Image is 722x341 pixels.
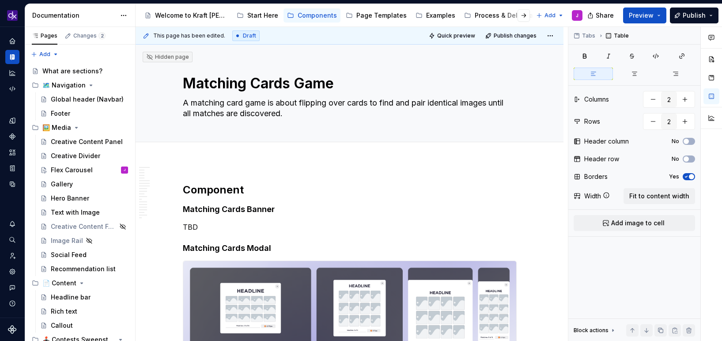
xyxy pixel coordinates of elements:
[32,32,57,39] div: Pages
[426,11,455,20] div: Examples
[181,96,515,121] textarea: A matching card game is about flipping over cards to find and pair identical images until all mat...
[669,173,679,180] label: Yes
[28,276,132,290] div: 📄 Content
[483,30,541,42] button: Publish changes
[356,11,407,20] div: Page Templates
[183,204,517,215] h4: Matching Cards Banner
[342,8,410,23] a: Page Templates
[584,117,600,126] div: Rows
[37,149,132,163] a: Creative Divider
[247,11,278,20] div: Start Here
[28,64,132,78] a: What are sections?
[73,32,106,39] div: Changes
[629,11,654,20] span: Preview
[574,215,695,231] button: Add image to cell
[298,11,337,20] div: Components
[51,194,89,203] div: Hero Banner
[584,192,601,201] div: Width
[5,145,19,159] a: Assets
[571,30,599,42] button: Tabs
[5,233,19,247] button: Search ⌘K
[574,324,616,337] div: Block actions
[624,188,695,204] button: Fit to content width
[98,32,106,39] span: 2
[576,12,578,19] div: J
[683,11,706,20] span: Publish
[37,248,132,262] a: Social Feed
[243,32,256,39] span: Draft
[5,114,19,128] a: Design tokens
[51,95,124,104] div: Global header (Navbar)
[183,243,517,254] h4: Matching Cards Modal
[5,129,19,144] a: Components
[5,161,19,175] div: Storybook stories
[51,208,100,217] div: Text with Image
[37,304,132,318] a: Rich text
[42,123,71,132] div: 🖼️ Media
[51,265,116,273] div: Recommendation list
[51,137,123,146] div: Creative Content Panel
[5,177,19,191] a: Data sources
[37,262,132,276] a: Recommendation list
[584,137,629,146] div: Header column
[141,8,231,23] a: Welcome to Kraft [PERSON_NAME]
[582,32,595,39] span: Tabs
[533,9,567,22] button: Add
[672,138,679,145] label: No
[42,279,76,288] div: 📄 Content
[141,7,532,24] div: Page tree
[37,163,132,177] a: Flex CarouselJ
[5,217,19,231] button: Notifications
[5,265,19,279] a: Settings
[28,78,132,92] div: 🗺️ Navigation
[51,307,77,316] div: Rich text
[183,183,517,197] h2: Component
[426,30,479,42] button: Quick preview
[51,293,91,302] div: Headline bar
[51,180,73,189] div: Gallery
[37,205,132,220] a: Text with Image
[51,321,73,330] div: Callout
[37,135,132,149] a: Creative Content Panel
[596,11,614,20] span: Share
[5,66,19,80] div: Analytics
[5,82,19,96] a: Code automation
[584,95,609,104] div: Columns
[5,34,19,48] a: Home
[51,222,117,231] div: Creative Content Feed
[7,10,18,21] img: 0784b2da-6f85-42e6-8793-4468946223dc.png
[183,222,517,232] p: TBD
[146,53,189,61] div: Hidden page
[37,191,132,205] a: Hero Banner
[5,249,19,263] a: Invite team
[37,234,132,248] a: Image Rail
[583,8,620,23] button: Share
[37,92,132,106] a: Global header (Navbar)
[51,152,100,160] div: Creative Divider
[28,121,132,135] div: 🖼️ Media
[494,32,537,39] span: Publish changes
[181,73,515,94] textarea: Matching Cards Game
[623,8,666,23] button: Preview
[584,172,608,181] div: Borders
[8,325,17,334] svg: Supernova Logo
[42,81,86,90] div: 🗺️ Navigation
[51,236,83,245] div: Image Rail
[233,8,282,23] a: Start Here
[51,250,87,259] div: Social Feed
[153,32,225,39] span: This page has been edited.
[51,166,93,174] div: Flex Carousel
[37,106,132,121] a: Footer
[611,219,665,227] span: Add image to cell
[42,67,102,76] div: What are sections?
[39,51,50,58] span: Add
